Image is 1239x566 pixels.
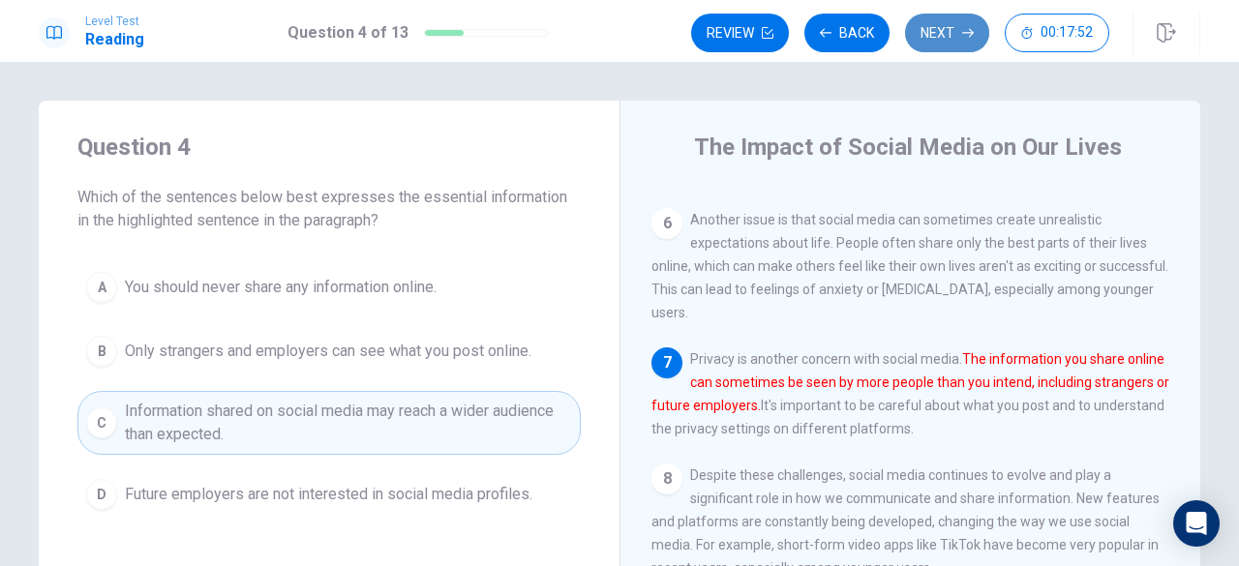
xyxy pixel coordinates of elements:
[651,463,682,494] div: 8
[85,28,144,51] h1: Reading
[651,208,682,239] div: 6
[125,400,572,446] span: Information shared on social media may reach a wider audience than expected.
[287,21,408,45] h1: Question 4 of 13
[77,132,581,163] h4: Question 4
[86,272,117,303] div: A
[77,391,581,455] button: CInformation shared on social media may reach a wider audience than expected.
[691,14,789,52] button: Review
[77,186,581,232] span: Which of the sentences below best expresses the essential information in the highlighted sentence...
[1173,500,1220,547] div: Open Intercom Messenger
[86,336,117,367] div: B
[651,351,1169,436] span: Privacy is another concern with social media. It's important to be careful about what you post an...
[77,263,581,312] button: AYou should never share any information online.
[77,327,581,375] button: BOnly strangers and employers can see what you post online.
[905,14,989,52] button: Next
[86,479,117,510] div: D
[77,470,581,519] button: DFuture employers are not interested in social media profiles.
[1041,25,1093,41] span: 00:17:52
[1005,14,1109,52] button: 00:17:52
[86,407,117,438] div: C
[125,483,532,506] span: Future employers are not interested in social media profiles.
[125,340,531,363] span: Only strangers and employers can see what you post online.
[804,14,890,52] button: Back
[125,276,437,299] span: You should never share any information online.
[651,212,1168,320] span: Another issue is that social media can sometimes create unrealistic expectations about life. Peop...
[694,132,1122,163] h4: The Impact of Social Media on Our Lives
[651,351,1169,413] font: The information you share online can sometimes be seen by more people than you intend, including ...
[651,347,682,378] div: 7
[85,15,144,28] span: Level Test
